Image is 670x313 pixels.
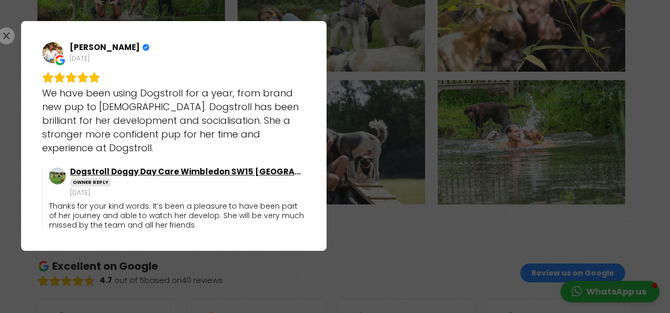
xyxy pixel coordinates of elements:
div: We have been using Dogstroll for a year, from brand new pup to [DEMOGRAPHIC_DATA]. Dogstroll has ... [42,86,306,155]
span: Dogstroll Doggy Day Care Wimbledon SW15 [GEOGRAPHIC_DATA] [70,168,304,176]
img: Christopher Potter [42,42,63,63]
div: Verified Customer [142,44,150,51]
span: [PERSON_NAME] [70,43,140,52]
div: Rating: 5.0 out of 5 [42,72,306,83]
a: Review by Dogstroll Doggy Day Care Wimbledon SW15 London [70,168,304,176]
a: View on Google [42,42,63,63]
div: Thanks for your kind words. It’s been a pleasure to have been part of her journey and able to wat... [49,201,306,230]
div: [DATE] [70,54,90,63]
a: Review by Christopher Potter [70,43,150,52]
div: Owner Reply [73,179,109,185]
img: Dogstroll Doggy Day Care Wimbledon SW15 London [49,168,66,184]
div: [DATE] [70,189,90,197]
